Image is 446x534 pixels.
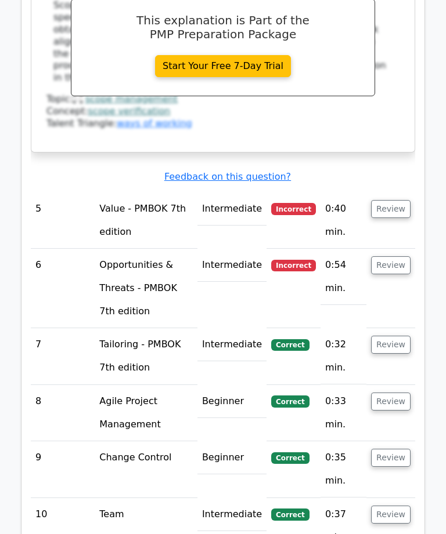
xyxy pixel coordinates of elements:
button: Review [371,449,411,467]
td: 6 [31,249,95,329]
td: Intermediate [197,193,267,226]
td: Beginner [197,442,267,475]
span: Incorrect [271,260,316,272]
div: Topic: [46,94,400,106]
td: 5 [31,193,95,249]
button: Review [371,336,411,354]
td: Intermediate [197,329,267,362]
td: 9 [31,442,95,498]
td: 0:33 min. [321,386,366,442]
td: Tailoring - PMBOK 7th edition [95,329,197,385]
td: Opportunities & Threats - PMBOK 7th edition [95,249,197,329]
td: Intermediate [197,249,267,282]
td: 8 [31,386,95,442]
td: Beginner [197,386,267,419]
a: scope management [85,94,178,105]
div: Concept: [46,106,400,118]
td: Intermediate [197,499,267,532]
td: 0:40 min. [321,193,366,249]
td: Agile Project Management [95,386,197,442]
td: Change Control [95,442,197,498]
div: Talent Triangle: [46,94,400,130]
button: Review [371,257,411,275]
td: 0:32 min. [321,329,366,385]
button: Review [371,201,411,219]
a: ways of working [117,118,192,129]
td: 0:54 min. [321,249,366,306]
span: Incorrect [271,204,316,215]
td: Value - PMBOK 7th edition [95,193,197,249]
a: scope verification [88,106,171,117]
td: 0:35 min. [321,442,366,498]
span: Correct [271,509,309,521]
span: Correct [271,453,309,464]
button: Review [371,393,411,411]
span: Correct [271,340,309,351]
a: Start Your Free 7-Day Trial [155,56,291,78]
a: Feedback on this question? [164,172,291,183]
span: Correct [271,396,309,408]
td: 7 [31,329,95,385]
button: Review [371,506,411,524]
